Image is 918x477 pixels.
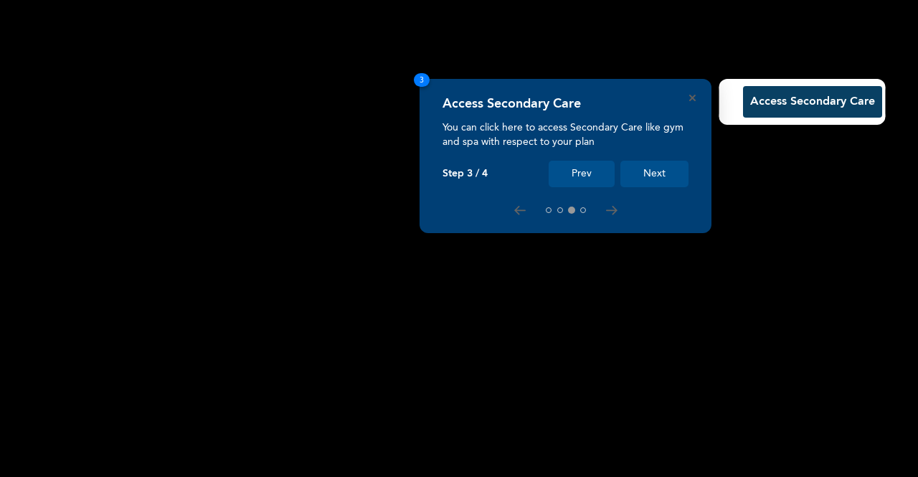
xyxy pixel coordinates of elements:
span: 3 [414,73,430,87]
button: Next [620,161,688,187]
button: Prev [549,161,615,187]
h4: Access Secondary Care [443,96,581,112]
p: You can click here to access Secondary Care like gym and spa with respect to your plan [443,121,688,149]
button: Access Secondary Care [743,86,882,118]
p: Step 3 / 4 [443,168,488,180]
button: Close [689,95,696,101]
